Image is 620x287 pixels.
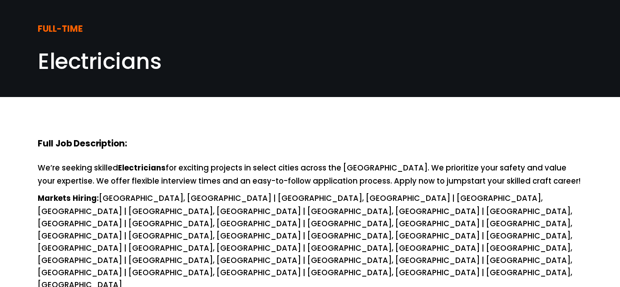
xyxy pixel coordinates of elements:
strong: Full Job Description: [38,137,127,152]
p: We’re seeking skilled for exciting projects in select cities across the [GEOGRAPHIC_DATA]. We pri... [38,162,582,187]
strong: FULL-TIME [38,22,83,37]
strong: Electricians [118,162,166,175]
span: Electricians [38,46,161,77]
strong: Markets Hiring: [38,192,99,205]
